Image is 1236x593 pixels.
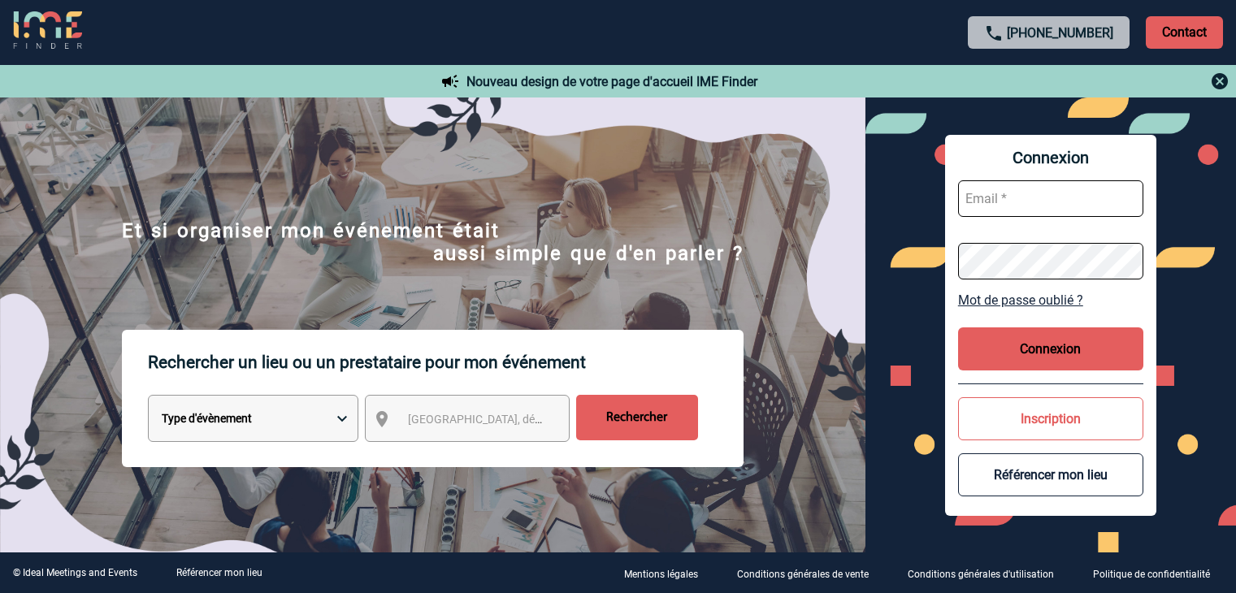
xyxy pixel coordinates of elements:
a: Politique de confidentialité [1080,565,1236,581]
input: Rechercher [576,395,698,440]
p: Rechercher un lieu ou un prestataire pour mon événement [148,330,744,395]
div: © Ideal Meetings and Events [13,567,137,578]
a: Référencer mon lieu [176,567,262,578]
a: Conditions générales d'utilisation [895,565,1080,581]
a: Conditions générales de vente [724,565,895,581]
a: [PHONE_NUMBER] [1007,25,1113,41]
input: Email * [958,180,1143,217]
p: Conditions générales d'utilisation [908,569,1054,580]
p: Mentions légales [624,569,698,580]
button: Référencer mon lieu [958,453,1143,496]
span: Connexion [958,148,1143,167]
a: Mentions légales [611,565,724,581]
p: Conditions générales de vente [737,569,869,580]
p: Politique de confidentialité [1093,569,1210,580]
span: [GEOGRAPHIC_DATA], département, région... [408,413,634,426]
button: Connexion [958,327,1143,370]
a: Mot de passe oublié ? [958,292,1143,308]
p: Contact [1146,16,1223,49]
img: call-24-px.png [984,24,1004,43]
button: Inscription [958,397,1143,440]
